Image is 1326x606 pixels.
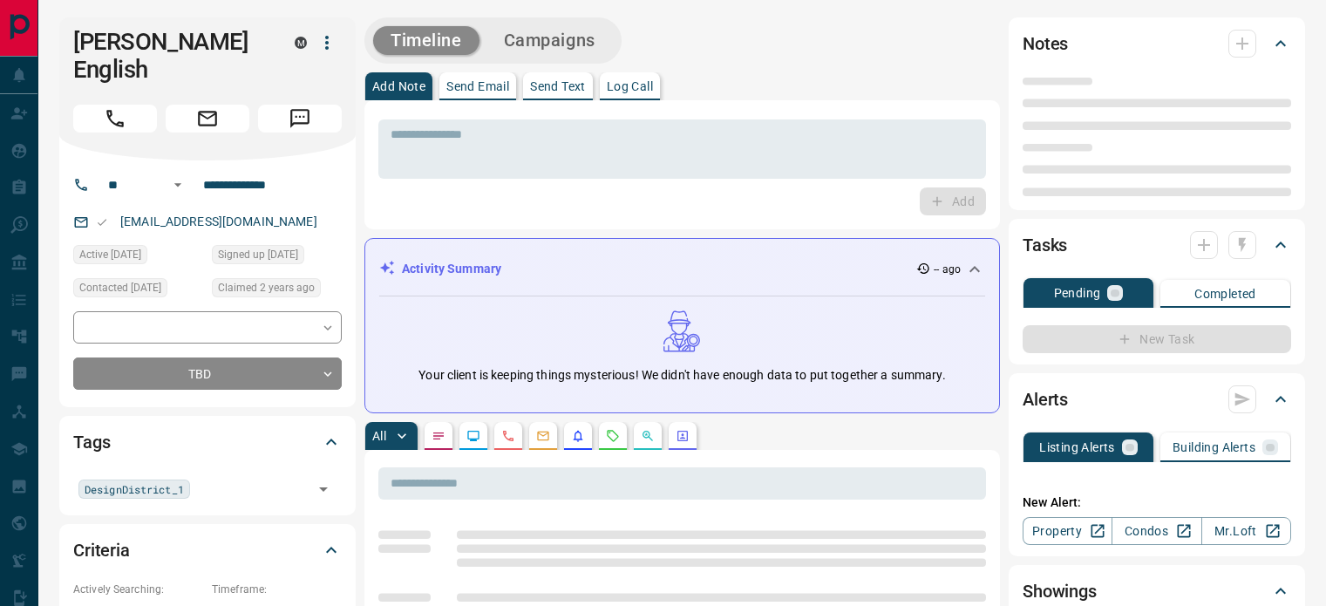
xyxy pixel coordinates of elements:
p: Activity Summary [402,260,501,278]
p: Timeframe: [212,582,342,597]
span: Claimed 2 years ago [218,279,315,296]
span: Contacted [DATE] [79,279,161,296]
span: Signed up [DATE] [218,246,298,263]
span: Message [258,105,342,133]
div: Fri Dec 16 2022 [212,245,342,269]
div: mrloft.ca [295,37,307,49]
p: New Alert: [1023,494,1291,512]
h2: Criteria [73,536,130,564]
h2: Showings [1023,577,1097,605]
div: Fri Dec 16 2022 [212,278,342,303]
svg: Emails [536,429,550,443]
a: Mr.Loft [1201,517,1291,545]
button: Campaigns [486,26,613,55]
p: Send Email [446,80,509,92]
svg: Lead Browsing Activity [466,429,480,443]
h2: Tasks [1023,231,1067,259]
div: TBD [73,357,342,390]
svg: Agent Actions [676,429,690,443]
h2: Notes [1023,30,1068,58]
button: Open [311,477,336,501]
span: DesignDistrict_1 [85,480,184,498]
svg: Requests [606,429,620,443]
div: Notes [1023,23,1291,65]
h1: [PERSON_NAME] English [73,28,269,84]
svg: Listing Alerts [571,429,585,443]
p: Your client is keeping things mysterious! We didn't have enough data to put together a summary. [418,366,945,385]
p: Actively Searching: [73,582,203,597]
p: Add Note [372,80,425,92]
p: Pending [1054,287,1101,299]
p: Log Call [607,80,653,92]
div: Alerts [1023,378,1291,420]
div: Fri Dec 16 2022 [73,245,203,269]
div: Activity Summary-- ago [379,253,985,285]
p: -- ago [934,262,961,277]
p: Completed [1194,288,1256,300]
span: Email [166,105,249,133]
a: Condos [1112,517,1201,545]
p: Send Text [530,80,586,92]
p: Building Alerts [1173,441,1255,453]
div: Tags [73,421,342,463]
svg: Opportunities [641,429,655,443]
span: Active [DATE] [79,246,141,263]
div: Criteria [73,529,342,571]
span: Call [73,105,157,133]
svg: Email Valid [96,216,108,228]
p: Listing Alerts [1039,441,1115,453]
svg: Notes [432,429,445,443]
a: [EMAIL_ADDRESS][DOMAIN_NAME] [120,214,317,228]
p: All [372,430,386,442]
h2: Tags [73,428,110,456]
button: Open [167,174,188,195]
a: Property [1023,517,1112,545]
svg: Calls [501,429,515,443]
div: Sat Dec 17 2022 [73,278,203,303]
div: Tasks [1023,224,1291,266]
button: Timeline [373,26,479,55]
h2: Alerts [1023,385,1068,413]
